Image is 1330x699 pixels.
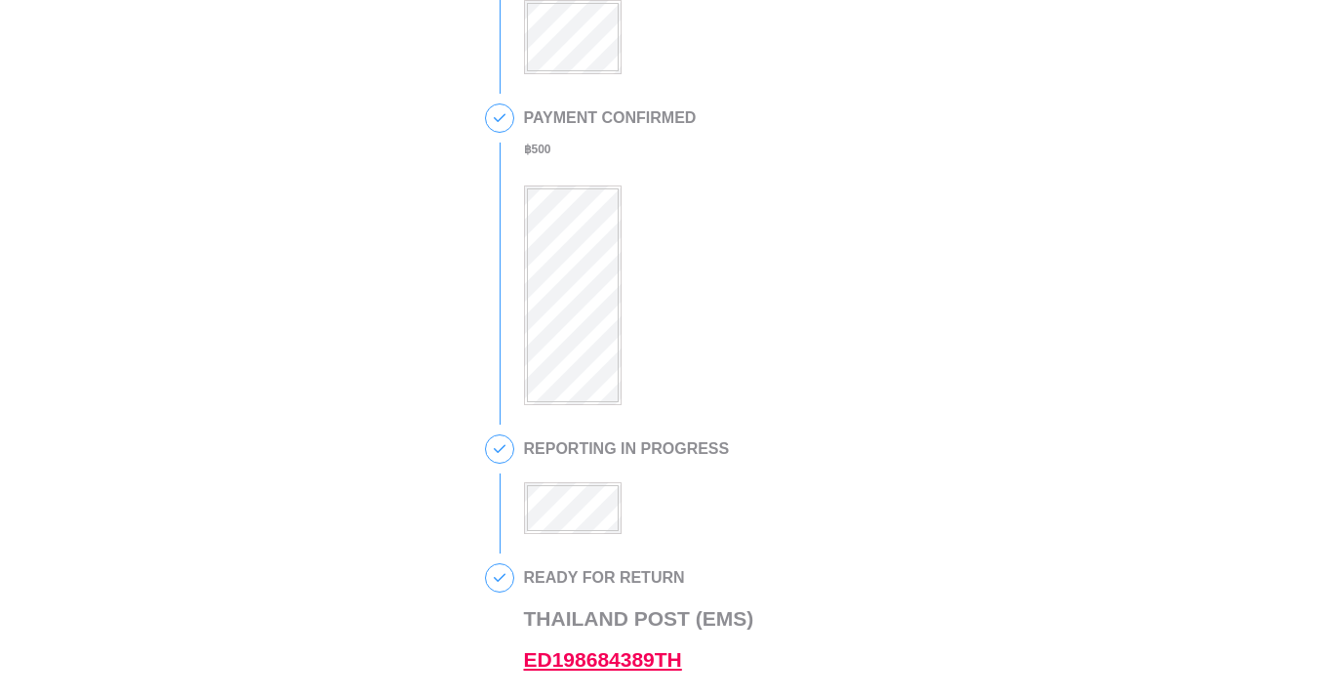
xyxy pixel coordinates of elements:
[486,435,513,463] span: 3
[486,564,513,592] span: 4
[524,598,754,680] h3: Thailand Post (EMS)
[524,143,551,156] b: ฿ 500
[524,648,682,671] a: ED198684389TH
[486,104,513,132] span: 2
[524,440,730,458] h2: REPORTING IN PROGRESS
[524,569,754,587] h2: READY FOR RETURN
[524,109,697,127] h2: PAYMENT CONFIRMED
